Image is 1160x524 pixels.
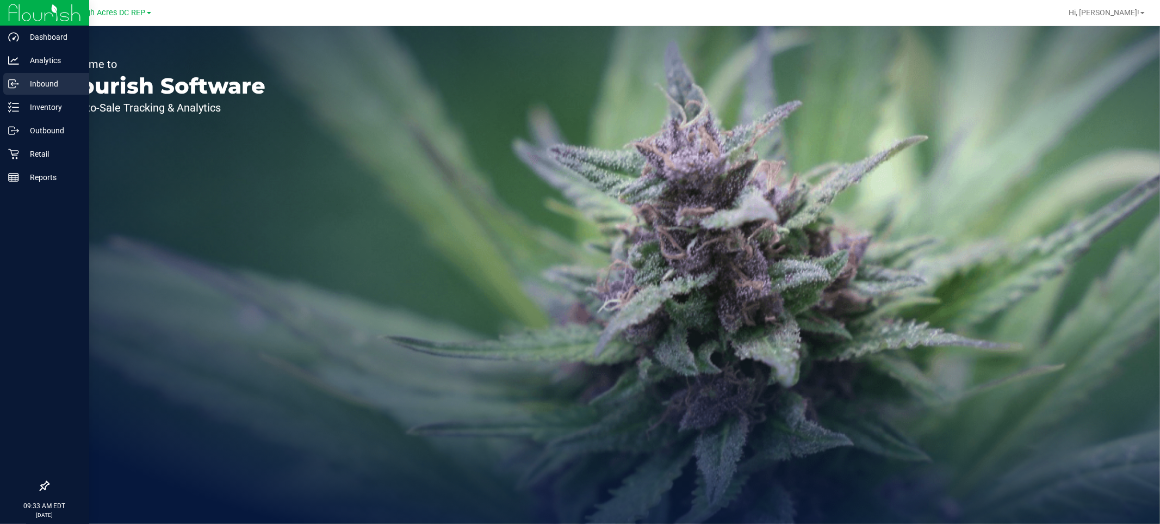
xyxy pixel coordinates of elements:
[19,77,84,90] p: Inbound
[19,147,84,161] p: Retail
[19,124,84,137] p: Outbound
[59,102,265,113] p: Seed-to-Sale Tracking & Analytics
[59,75,265,97] p: Flourish Software
[5,501,84,511] p: 09:33 AM EDT
[59,59,265,70] p: Welcome to
[8,78,19,89] inline-svg: Inbound
[8,32,19,42] inline-svg: Dashboard
[8,125,19,136] inline-svg: Outbound
[8,102,19,113] inline-svg: Inventory
[5,511,84,519] p: [DATE]
[19,101,84,114] p: Inventory
[19,54,84,67] p: Analytics
[8,172,19,183] inline-svg: Reports
[1069,8,1139,17] span: Hi, [PERSON_NAME]!
[19,171,84,184] p: Reports
[8,55,19,66] inline-svg: Analytics
[71,8,146,17] span: Lehigh Acres DC REP
[19,30,84,44] p: Dashboard
[8,149,19,159] inline-svg: Retail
